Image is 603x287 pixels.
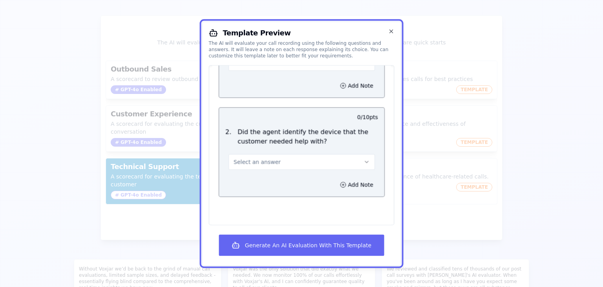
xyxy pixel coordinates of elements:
h2: Template Preview [209,28,395,38]
div: The AI will evaluate your call recording using the following questions and answers. It will leave... [209,40,395,59]
p: Did the agent identify the device that the customer needed help with? [238,127,378,146]
button: Generate An AI Evaluation With This Template [219,234,384,256]
button: Add Note [335,80,378,91]
span: Select an answer [234,158,281,166]
button: Add Note [335,179,378,190]
p: 2 . [222,127,234,146]
p: 0 / 10 pts [357,113,378,121]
